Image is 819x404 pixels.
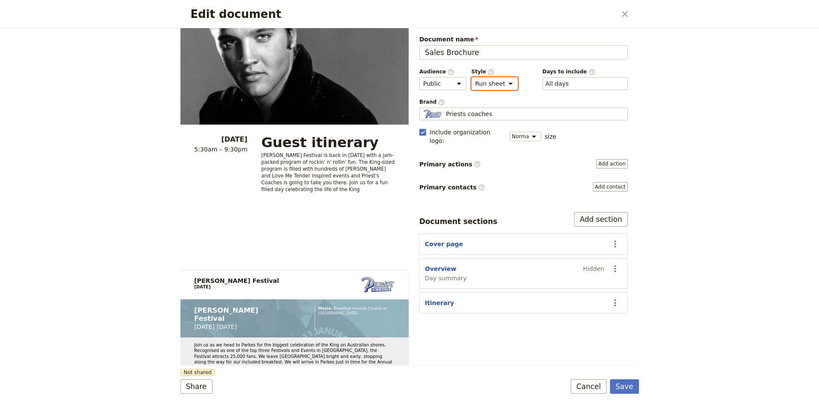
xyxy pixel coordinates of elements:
[194,323,216,330] span: [DATE]
[446,110,492,118] span: Priests coaches
[419,183,485,192] span: Primary contacts
[608,296,622,310] button: Actions
[425,240,463,248] button: Cover page
[180,369,215,376] span: Not shared
[180,379,212,394] button: Share
[194,285,210,290] span: [DATE]
[618,7,632,21] button: Close dialog
[419,160,481,169] span: Primary actions
[419,99,628,106] span: Brand
[546,79,569,88] button: Days to include​Clear input
[419,45,628,60] input: Document name
[419,77,466,90] select: Audience​
[318,306,395,316] div: Meals:
[571,379,607,394] button: Cancel
[438,99,445,105] span: ​
[574,212,628,227] button: Add section
[194,277,279,284] h1: [PERSON_NAME] Festival
[261,136,395,149] div: Guest itinerary
[543,68,628,76] span: Days to include
[608,237,622,251] button: Actions
[221,136,247,144] span: [DATE]
[608,262,622,276] button: Actions
[191,8,616,20] h2: Edit document
[194,146,247,153] span: 5:30am – 9:30pm
[216,323,237,330] span: [DATE]
[510,132,541,141] select: size
[610,379,639,394] button: Save
[478,184,485,191] span: ​
[419,216,497,227] div: Document sections
[471,77,518,90] select: Style​
[488,69,494,75] span: ​
[360,277,395,293] img: Priests coaches logo
[425,274,467,282] span: Day summary
[593,182,628,192] button: Primary contacts​
[596,159,628,169] button: Primary actions​
[419,35,628,44] span: Document name
[425,264,456,273] button: Overview
[430,128,505,145] span: Include organization logo :
[474,161,481,168] span: ​
[318,306,386,315] span: Breakfast enroute | Lunch at [GEOGRAPHIC_DATA]
[589,69,595,75] span: ​
[419,68,466,76] span: Audience
[194,306,258,323] span: [PERSON_NAME] Festival
[583,264,604,273] span: Hidden
[545,132,556,141] span: size
[423,110,442,118] img: Profile
[447,69,454,75] span: ​
[425,299,454,307] button: Itinerary
[261,152,396,192] span: [PERSON_NAME] Festival is back in [DATE] with a jam-packed program of rockin' n' rollin' fun. The...
[471,68,518,76] span: Style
